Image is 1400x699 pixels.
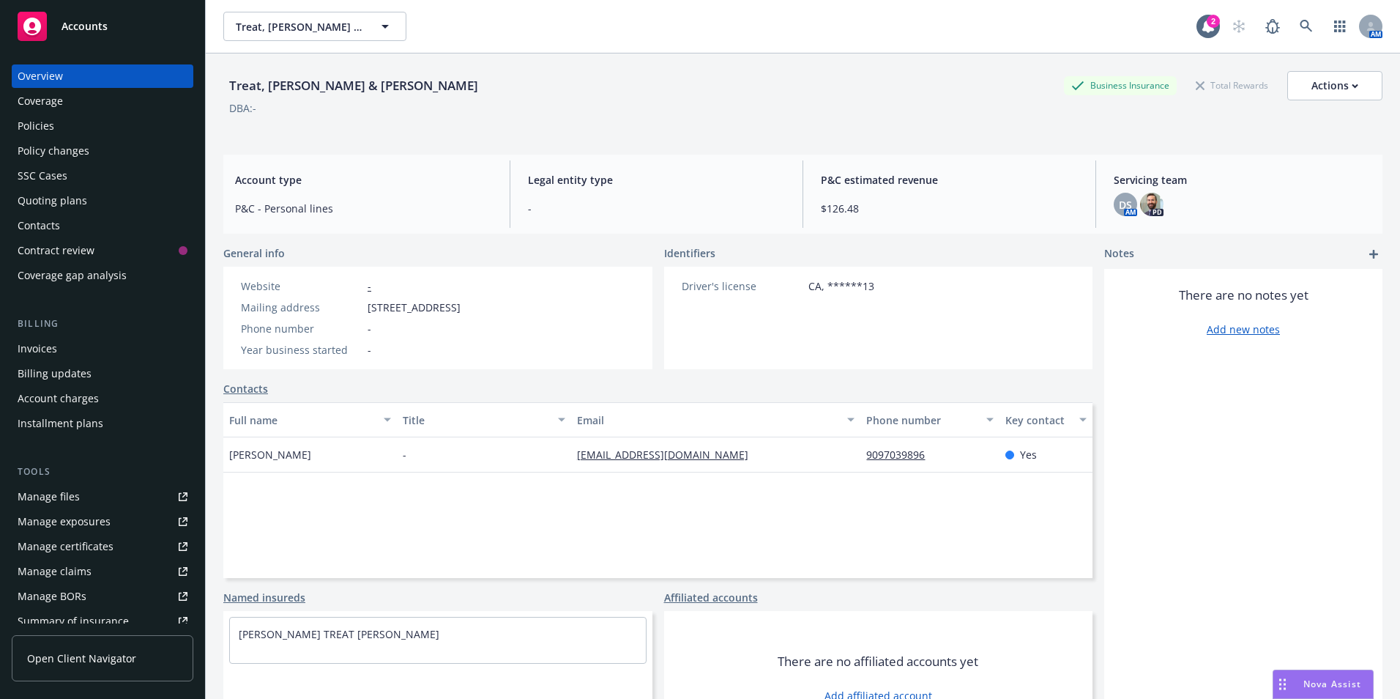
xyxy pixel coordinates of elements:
a: Coverage [12,89,193,113]
span: There are no affiliated accounts yet [778,653,978,670]
div: Contacts [18,214,60,237]
button: Treat, [PERSON_NAME] & [PERSON_NAME] [223,12,406,41]
a: Billing updates [12,362,193,385]
div: Summary of insurance [18,610,129,633]
div: Manage BORs [18,585,86,608]
a: [PERSON_NAME] TREAT [PERSON_NAME] [239,627,439,641]
div: Account charges [18,387,99,410]
a: Search [1292,12,1321,41]
span: Treat, [PERSON_NAME] & [PERSON_NAME] [236,19,362,34]
a: Accounts [12,6,193,47]
span: - [528,201,785,216]
div: 2 [1207,15,1220,28]
div: Contract review [18,239,94,262]
a: Account charges [12,387,193,410]
span: General info [223,245,285,261]
div: Website [241,278,362,294]
div: Manage files [18,485,80,508]
span: $126.48 [821,201,1078,216]
a: add [1365,245,1382,263]
div: Coverage [18,89,63,113]
span: P&C estimated revenue [821,172,1078,188]
div: Title [403,413,548,428]
a: Overview [12,64,193,88]
span: [PERSON_NAME] [229,447,311,462]
a: Coverage gap analysis [12,264,193,287]
span: There are no notes yet [1179,286,1308,304]
a: Invoices [12,337,193,360]
a: Policy changes [12,139,193,163]
div: Invoices [18,337,57,360]
a: Add new notes [1207,322,1280,337]
a: Switch app [1325,12,1355,41]
div: Overview [18,64,63,88]
div: Treat, [PERSON_NAME] & [PERSON_NAME] [223,76,484,95]
div: Tools [12,465,193,479]
button: Phone number [860,402,999,437]
a: Summary of insurance [12,610,193,633]
div: Actions [1311,72,1358,100]
span: Account type [235,172,492,188]
a: Start snowing [1224,12,1254,41]
a: 9097039896 [866,448,937,462]
a: Report a Bug [1258,12,1287,41]
div: Email [577,413,839,428]
button: Full name [223,402,397,437]
div: Business Insurance [1064,76,1177,95]
a: Contacts [12,214,193,237]
a: Affiliated accounts [664,590,758,605]
span: - [368,342,371,358]
a: Contract review [12,239,193,262]
span: Servicing team [1114,172,1371,188]
div: Policies [18,114,54,138]
div: Policy changes [18,139,89,163]
div: Manage certificates [18,535,113,558]
a: [EMAIL_ADDRESS][DOMAIN_NAME] [577,448,760,462]
span: Legal entity type [528,172,785,188]
span: DS [1119,197,1132,212]
span: Nova Assist [1303,678,1361,690]
button: Actions [1287,71,1382,100]
div: Driver's license [682,278,803,294]
button: Title [397,402,570,437]
div: Total Rewards [1188,76,1276,95]
div: Full name [229,413,375,428]
a: Manage claims [12,560,193,583]
span: Notes [1104,245,1134,263]
div: Manage claims [18,560,92,583]
a: Manage BORs [12,585,193,608]
a: Named insureds [223,590,305,605]
a: Installment plans [12,412,193,435]
a: Contacts [223,381,268,396]
div: Installment plans [18,412,103,435]
div: Billing updates [18,362,92,385]
div: Phone number [866,413,978,428]
span: - [403,447,406,462]
span: Yes [1020,447,1037,462]
a: Manage exposures [12,510,193,533]
div: Coverage gap analysis [18,264,127,287]
div: Billing [12,317,193,331]
div: Key contact [1005,413,1071,428]
div: Year business started [241,342,362,358]
a: Quoting plans [12,189,193,212]
span: Identifiers [664,245,715,261]
img: photo [1140,193,1163,216]
span: P&C - Personal lines [235,201,492,216]
div: Mailing address [241,300,362,315]
span: [STREET_ADDRESS] [368,300,461,315]
div: Phone number [241,321,362,336]
a: Manage files [12,485,193,508]
span: Open Client Navigator [27,651,136,666]
button: Email [571,402,861,437]
a: SSC Cases [12,164,193,188]
a: Policies [12,114,193,138]
a: Manage certificates [12,535,193,558]
div: Drag to move [1273,670,1292,698]
div: Manage exposures [18,510,111,533]
button: Nova Assist [1273,670,1374,699]
span: Accounts [62,21,108,32]
div: DBA: - [229,100,256,116]
span: - [368,321,371,336]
